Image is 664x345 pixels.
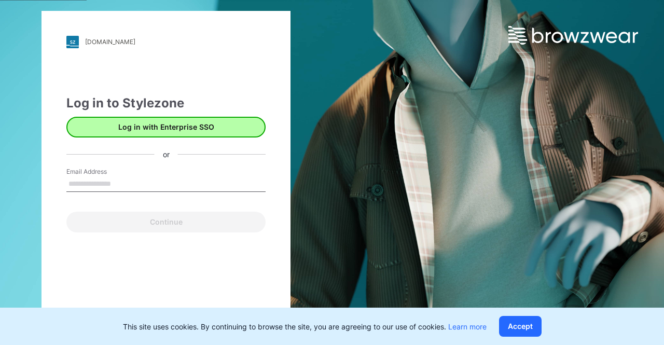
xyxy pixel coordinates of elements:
[66,36,79,48] img: stylezone-logo.562084cfcfab977791bfbf7441f1a819.svg
[448,322,487,331] a: Learn more
[499,316,542,337] button: Accept
[66,94,266,113] div: Log in to Stylezone
[66,36,266,48] a: [DOMAIN_NAME]
[155,149,178,160] div: or
[508,26,638,45] img: browzwear-logo.e42bd6dac1945053ebaf764b6aa21510.svg
[123,321,487,332] p: This site uses cookies. By continuing to browse the site, you are agreeing to our use of cookies.
[66,117,266,137] button: Log in with Enterprise SSO
[66,167,139,176] label: Email Address
[85,38,135,46] div: [DOMAIN_NAME]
